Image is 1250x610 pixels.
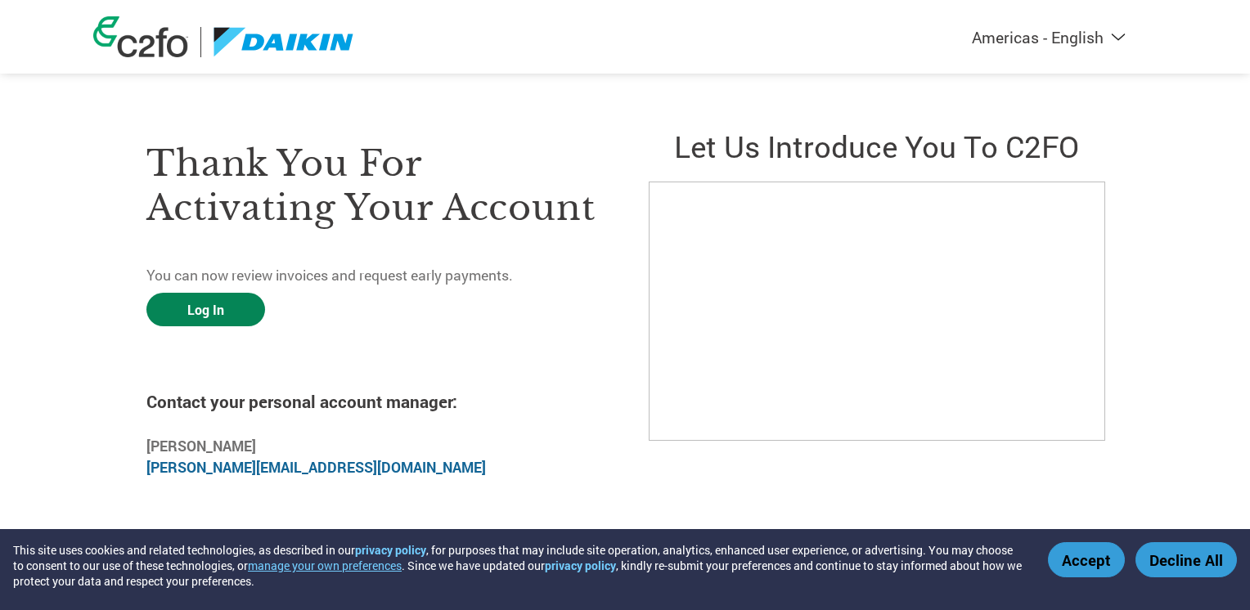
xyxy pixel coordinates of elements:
h3: Thank you for activating your account [146,141,601,230]
h2: Let us introduce you to C2FO [649,126,1104,166]
div: This site uses cookies and related technologies, as described in our , for purposes that may incl... [13,542,1024,589]
a: Log In [146,293,265,326]
button: Accept [1048,542,1125,577]
p: You can now review invoices and request early payments. [146,265,601,286]
b: [PERSON_NAME] [146,437,256,455]
button: manage your own preferences [248,558,402,573]
iframe: C2FO Introduction Video [649,182,1105,441]
img: Daikin [214,27,354,57]
a: [PERSON_NAME][EMAIL_ADDRESS][DOMAIN_NAME] [146,458,486,477]
img: c2fo logo [93,16,188,57]
h4: Contact your personal account manager: [146,390,601,413]
button: Decline All [1135,542,1237,577]
a: privacy policy [355,542,426,558]
a: privacy policy [545,558,616,573]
